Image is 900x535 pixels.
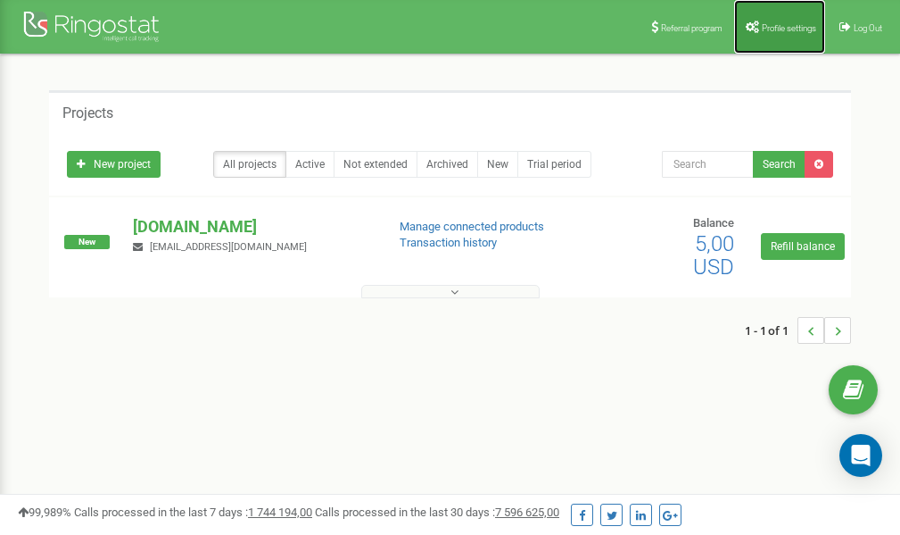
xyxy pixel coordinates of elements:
[18,506,71,519] span: 99,989%
[693,231,734,280] span: 5,00 USD
[62,105,113,121] h5: Projects
[745,299,851,362] nav: ...
[839,434,882,477] div: Open Intercom Messenger
[693,216,734,230] span: Balance
[213,151,286,178] a: All projects
[417,151,478,178] a: Archived
[67,151,161,178] a: New project
[133,215,370,238] p: [DOMAIN_NAME]
[761,233,845,260] a: Refill balance
[662,151,754,178] input: Search
[854,23,882,33] span: Log Out
[248,506,312,519] u: 1 744 194,00
[400,220,544,233] a: Manage connected products
[150,241,307,253] span: [EMAIL_ADDRESS][DOMAIN_NAME]
[334,151,417,178] a: Not extended
[495,506,559,519] u: 7 596 625,00
[745,317,797,344] span: 1 - 1 of 1
[753,151,805,178] button: Search
[400,236,497,249] a: Transaction history
[477,151,518,178] a: New
[315,506,559,519] span: Calls processed in the last 30 days :
[74,506,312,519] span: Calls processed in the last 7 days :
[762,23,816,33] span: Profile settings
[517,151,591,178] a: Trial period
[661,23,722,33] span: Referral program
[285,151,334,178] a: Active
[64,235,110,249] span: New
